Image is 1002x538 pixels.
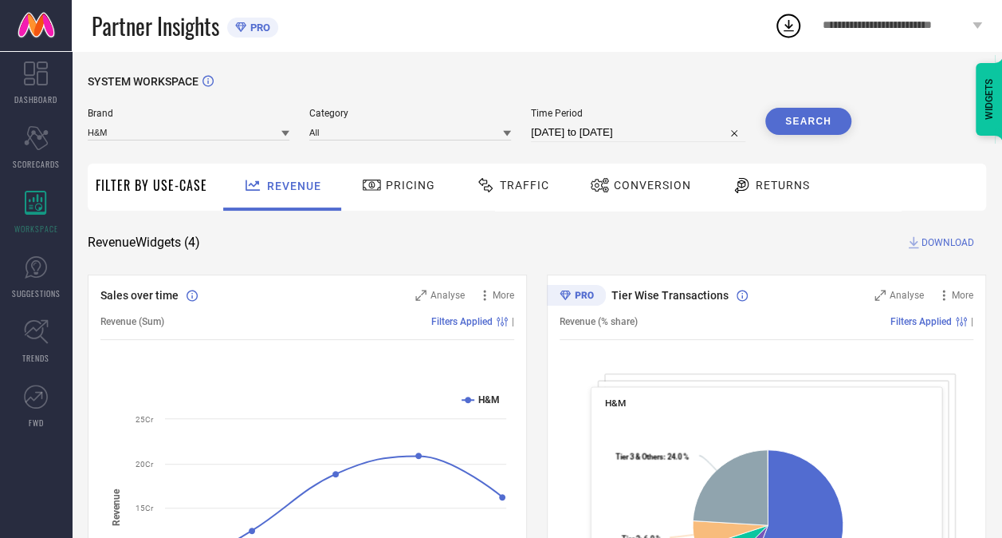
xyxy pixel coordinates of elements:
svg: Zoom [874,290,886,301]
input: Select time period [531,123,745,142]
div: Premium [547,285,606,309]
span: Revenue (% share) [560,316,638,327]
text: 15Cr [136,504,154,512]
span: Revenue [267,180,321,192]
span: Filters Applied [431,316,493,327]
span: Partner Insights [92,10,219,42]
span: More [952,290,973,301]
span: Category [309,108,511,119]
span: | [971,316,973,327]
span: | [512,316,514,327]
span: More [493,290,514,301]
span: Traffic [500,179,549,192]
span: Tier Wise Transactions [611,289,729,302]
span: DASHBOARD [14,93,57,105]
span: Filter By Use-Case [96,176,207,195]
span: PRO [246,22,270,34]
div: Open download list [774,11,803,40]
button: Search [765,108,851,135]
span: SCORECARDS [13,158,60,170]
span: Filters Applied [890,316,952,327]
text: 25Cr [136,415,154,424]
span: Analyse [430,290,465,301]
span: Pricing [386,179,435,192]
span: Returns [756,179,810,192]
tspan: Tier 3 & Others [615,453,663,461]
span: Time Period [531,108,745,119]
text: 20Cr [136,460,154,469]
span: SUGGESTIONS [12,287,61,299]
span: Revenue Widgets ( 4 ) [88,235,200,251]
span: Conversion [614,179,691,192]
span: DOWNLOAD [921,235,974,251]
span: TRENDS [22,352,49,364]
svg: Zoom [415,290,426,301]
span: FWD [29,417,44,429]
span: Brand [88,108,289,119]
text: H&M [478,394,500,405]
span: SYSTEM WORKSPACE [88,75,198,88]
text: : 24.0 % [615,453,689,461]
tspan: Revenue [111,489,122,526]
span: Revenue (Sum) [100,316,164,327]
span: WORKSPACE [14,223,58,235]
span: Sales over time [100,289,179,302]
span: H&M [605,398,626,409]
span: Analyse [890,290,924,301]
